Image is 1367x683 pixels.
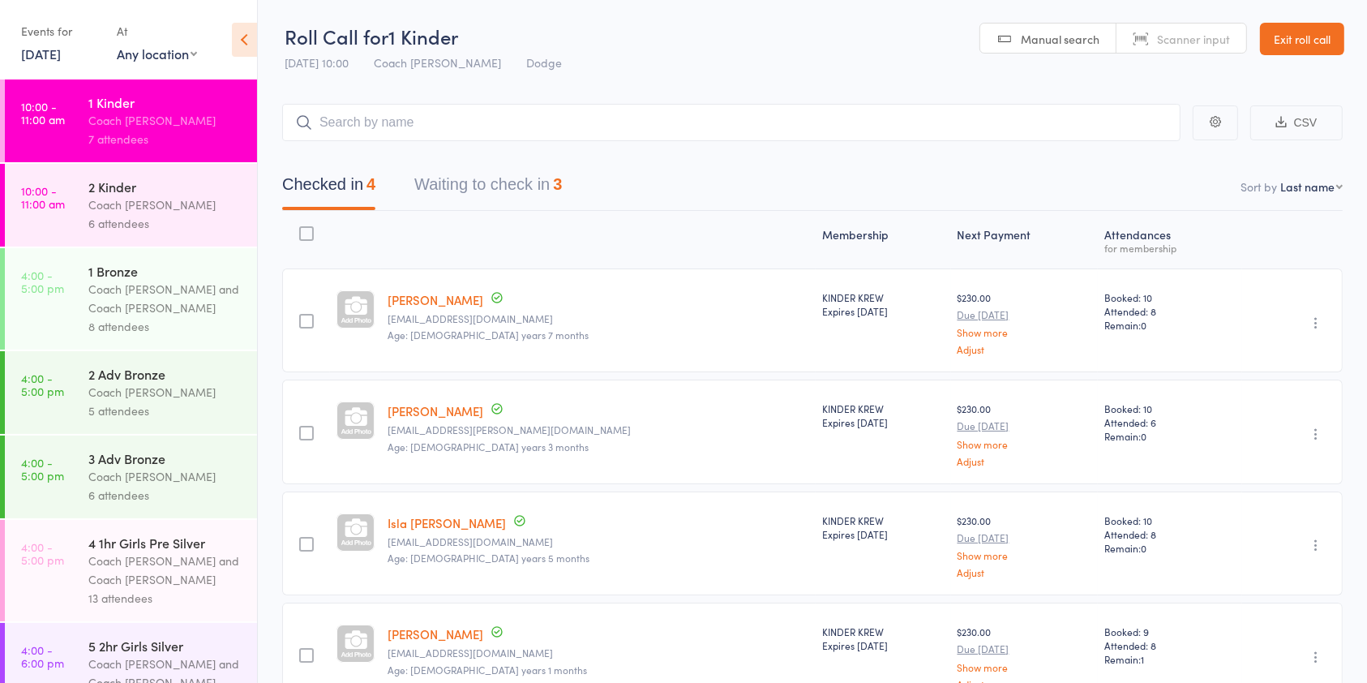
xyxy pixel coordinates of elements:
[88,589,243,608] div: 13 attendees
[1280,178,1335,195] div: Last name
[88,262,243,280] div: 1 Bronze
[21,540,64,566] time: 4:00 - 5:00 pm
[88,130,243,148] div: 7 attendees
[822,625,944,652] div: KINDER KREW
[88,383,243,402] div: Coach [PERSON_NAME]
[388,291,483,308] a: [PERSON_NAME]
[1157,31,1230,47] span: Scanner input
[388,23,458,49] span: 1 Kinder
[1141,429,1146,443] span: 0
[958,420,1091,432] small: Due [DATE]
[21,268,64,294] time: 4:00 - 5:00 pm
[285,23,388,49] span: Roll Call for
[388,536,809,548] small: bsnelly@hotmail.com
[822,304,944,318] div: Expires [DATE]
[88,195,243,214] div: Coach [PERSON_NAME]
[958,513,1091,578] div: $230.00
[822,415,944,429] div: Expires [DATE]
[1141,541,1146,555] span: 0
[21,45,61,62] a: [DATE]
[88,552,243,589] div: Coach [PERSON_NAME] and Coach [PERSON_NAME]
[21,456,64,482] time: 4:00 - 5:00 pm
[388,514,506,531] a: Isla [PERSON_NAME]
[1141,652,1144,666] span: 1
[526,54,562,71] span: Dodge
[958,532,1091,543] small: Due [DATE]
[5,436,257,518] a: 4:00 -5:00 pm3 Adv BronzeCoach [PERSON_NAME]6 attendees
[958,344,1091,354] a: Adjust
[1104,513,1236,527] span: Booked: 10
[958,439,1091,449] a: Show more
[21,372,64,397] time: 4:00 - 5:00 pm
[21,184,65,210] time: 10:00 - 11:00 am
[1104,429,1236,443] span: Remain:
[388,551,589,565] span: Age: [DEMOGRAPHIC_DATA] years 5 months
[5,164,257,247] a: 10:00 -11:00 am2 KinderCoach [PERSON_NAME]6 attendees
[958,327,1091,337] a: Show more
[88,467,243,486] div: Coach [PERSON_NAME]
[1104,541,1236,555] span: Remain:
[88,178,243,195] div: 2 Kinder
[285,54,349,71] span: [DATE] 10:00
[88,280,243,317] div: Coach [PERSON_NAME] and Coach [PERSON_NAME]
[388,328,589,341] span: Age: [DEMOGRAPHIC_DATA] years 7 months
[282,104,1181,141] input: Search by name
[822,638,944,652] div: Expires [DATE]
[117,45,197,62] div: Any location
[958,456,1091,466] a: Adjust
[1104,638,1236,652] span: Attended: 8
[88,534,243,552] div: 4 1hr Girls Pre Silver
[88,637,243,655] div: 5 2hr Girls Silver
[1104,402,1236,415] span: Booked: 10
[958,567,1091,578] a: Adjust
[21,18,101,45] div: Events for
[822,513,944,541] div: KINDER KREW
[1241,178,1277,195] label: Sort by
[1141,318,1146,332] span: 0
[388,402,483,419] a: [PERSON_NAME]
[1260,23,1344,55] a: Exit roll call
[88,214,243,233] div: 6 attendees
[553,175,562,193] div: 3
[822,527,944,541] div: Expires [DATE]
[5,351,257,434] a: 4:00 -5:00 pm2 Adv BronzeCoach [PERSON_NAME]5 attendees
[414,167,562,210] button: Waiting to check in3
[88,449,243,467] div: 3 Adv Bronze
[5,79,257,162] a: 10:00 -11:00 am1 KinderCoach [PERSON_NAME]7 attendees
[388,313,809,324] small: Maddiebell@hotmail.com.au
[5,520,257,621] a: 4:00 -5:00 pm4 1hr Girls Pre SilverCoach [PERSON_NAME] and Coach [PERSON_NAME]13 attendees
[1104,625,1236,638] span: Booked: 9
[1104,415,1236,429] span: Attended: 6
[366,175,375,193] div: 4
[1104,652,1236,666] span: Remain:
[1250,105,1343,140] button: CSV
[958,290,1091,354] div: $230.00
[958,309,1091,320] small: Due [DATE]
[1104,318,1236,332] span: Remain:
[388,647,809,659] small: Tonipreece@gmail.com
[958,550,1091,561] a: Show more
[1104,527,1236,541] span: Attended: 8
[21,100,65,126] time: 10:00 - 11:00 am
[88,402,243,420] div: 5 attendees
[1104,243,1236,253] div: for membership
[1021,31,1099,47] span: Manual search
[88,486,243,505] div: 6 attendees
[88,317,243,336] div: 8 attendees
[958,643,1091,655] small: Due [DATE]
[958,402,1091,466] div: $230.00
[822,290,944,318] div: KINDER KREW
[951,218,1098,261] div: Next Payment
[388,663,587,677] span: Age: [DEMOGRAPHIC_DATA] years 1 months
[1104,290,1236,304] span: Booked: 10
[88,93,243,111] div: 1 Kinder
[1098,218,1242,261] div: Atten­dances
[5,248,257,350] a: 4:00 -5:00 pm1 BronzeCoach [PERSON_NAME] and Coach [PERSON_NAME]8 attendees
[816,218,950,261] div: Membership
[822,402,944,429] div: KINDER KREW
[388,625,483,642] a: [PERSON_NAME]
[958,662,1091,672] a: Show more
[374,54,501,71] span: Coach [PERSON_NAME]
[88,365,243,383] div: 2 Adv Bronze
[88,111,243,130] div: Coach [PERSON_NAME]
